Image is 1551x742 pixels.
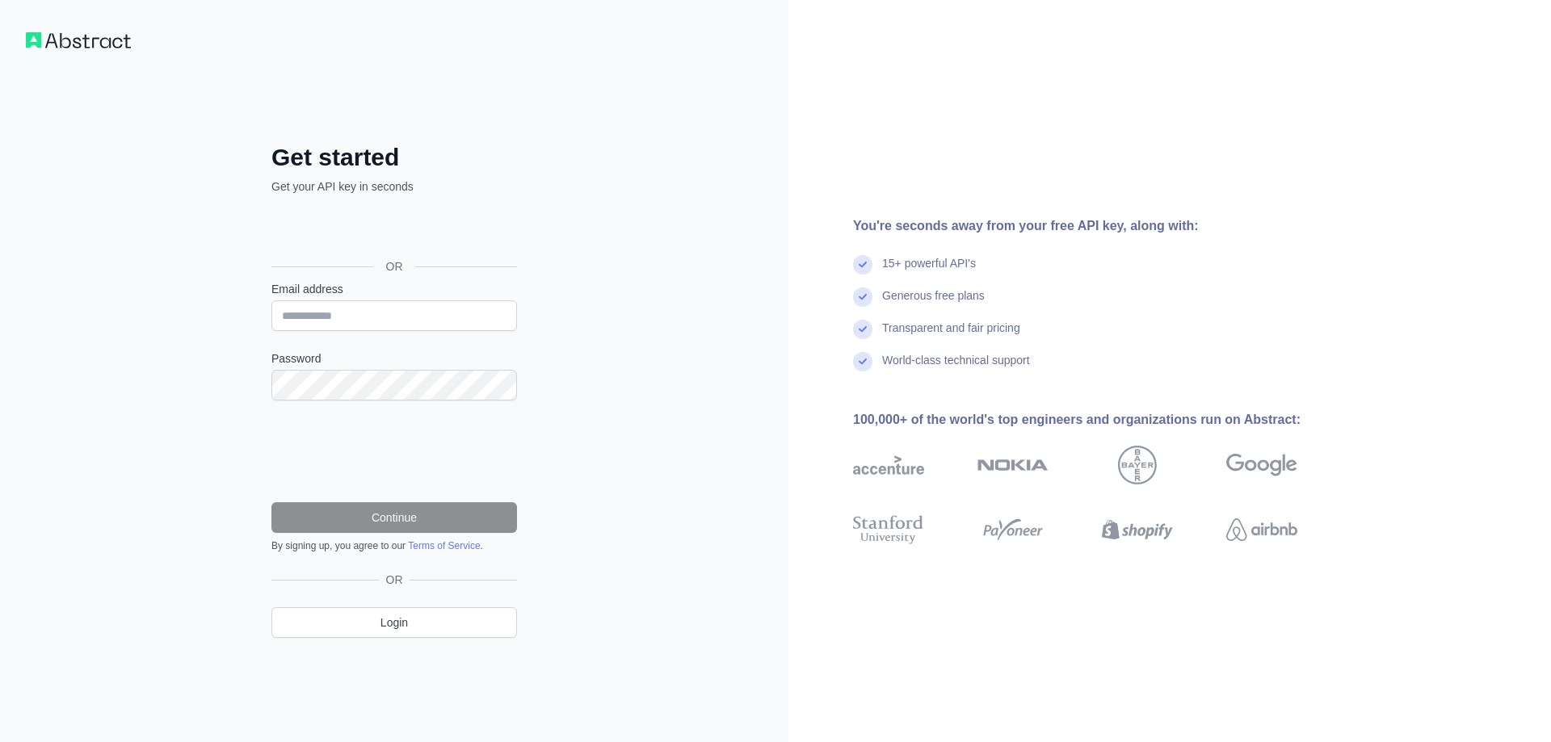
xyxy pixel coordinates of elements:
img: airbnb [1226,512,1297,547]
img: accenture [853,446,924,484]
h2: Get started [271,143,517,172]
div: Transparent and fair pricing [882,320,1020,352]
label: Email address [271,281,517,297]
button: Continue [271,502,517,533]
img: bayer [1118,446,1157,484]
img: check mark [853,352,872,371]
label: Password [271,350,517,367]
span: OR [373,258,416,275]
span: OR [380,572,410,588]
img: payoneer [977,512,1049,547]
img: nokia [977,446,1049,484]
div: 100,000+ of the world's top engineers and organizations run on Abstract: [853,410,1349,430]
div: By signing up, you agree to our . [271,539,517,552]
div: Generous free plans [882,287,985,320]
p: Get your API key in seconds [271,178,517,195]
img: shopify [1102,512,1173,547]
div: World-class technical support [882,352,1030,384]
a: Terms of Service [408,540,480,551]
img: check mark [853,255,872,275]
div: 15+ powerful API's [882,255,976,287]
div: You're seconds away from your free API key, along with: [853,216,1349,236]
iframe: Sign in with Google Button [263,212,522,248]
iframe: reCAPTCHA [271,420,517,483]
a: Login [271,607,517,638]
img: google [1226,446,1297,484]
img: check mark [853,320,872,339]
img: Workflow [26,32,131,48]
img: check mark [853,287,872,307]
img: stanford university [853,512,924,547]
div: Sign in with Google. Opens in new tab [271,212,514,248]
